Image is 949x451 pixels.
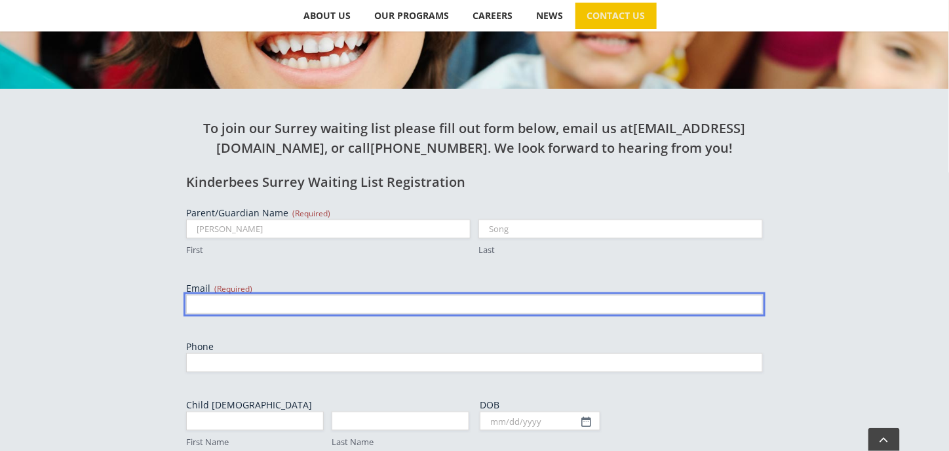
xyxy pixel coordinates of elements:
[304,11,351,20] span: ABOUT US
[461,3,524,29] a: CAREERS
[587,11,646,20] span: CONTACT US
[186,206,330,220] legend: Parent/Guardian Name
[186,340,763,353] label: Phone
[480,399,763,412] label: DOB
[525,3,575,29] a: NEWS
[292,208,330,219] span: (Required)
[186,119,763,158] h2: To join our Surrey waiting list please fill out form below, email us at , or call . We look forwa...
[332,436,469,448] label: Last Name
[478,244,763,256] label: Last
[537,11,564,20] span: NEWS
[186,399,312,412] legend: Child [DEMOGRAPHIC_DATA]
[292,3,362,29] a: ABOUT US
[214,283,252,294] span: (Required)
[575,3,657,29] a: CONTACT US
[186,244,471,256] label: First
[363,3,461,29] a: OUR PROGRAMS
[375,11,450,20] span: OUR PROGRAMS
[186,282,763,295] label: Email
[186,172,763,192] h2: Kinderbees Surrey Waiting List Registration
[370,139,488,157] a: [PHONE_NUMBER]
[473,11,513,20] span: CAREERS
[480,412,600,431] input: mm/dd/yyyy
[186,436,324,448] label: First Name
[216,119,746,157] a: [EMAIL_ADDRESS][DOMAIN_NAME]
